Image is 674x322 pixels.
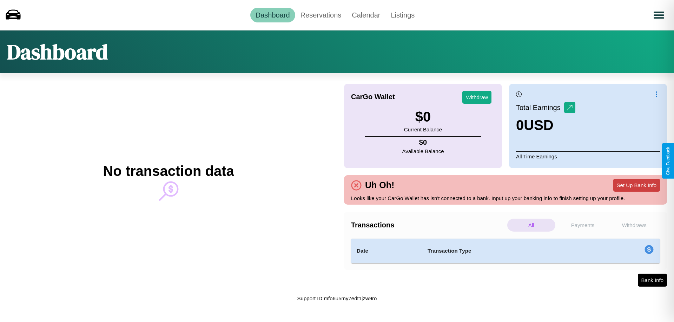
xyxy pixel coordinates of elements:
h2: No transaction data [103,163,234,179]
p: Available Balance [402,146,444,156]
button: Withdraw [462,91,491,104]
table: simple table [351,239,660,263]
p: All [507,219,555,232]
a: Listings [385,8,420,22]
h4: Transaction Type [428,247,587,255]
h1: Dashboard [7,37,108,66]
button: Open menu [649,5,669,25]
a: Calendar [346,8,385,22]
a: Dashboard [250,8,295,22]
button: Set Up Bank Info [613,179,660,192]
h4: Transactions [351,221,505,229]
p: Support ID: mfo6u5my7edt1jzw9ro [297,294,377,303]
p: Payments [559,219,607,232]
p: All Time Earnings [516,151,660,161]
h4: CarGo Wallet [351,93,395,101]
p: Current Balance [404,125,442,134]
p: Withdraws [610,219,658,232]
div: Give Feedback [666,147,670,175]
h4: Date [357,247,416,255]
h4: $ 0 [402,138,444,146]
h3: 0 USD [516,117,575,133]
p: Total Earnings [516,101,564,114]
button: Bank Info [638,274,667,287]
h4: Uh Oh! [362,180,398,190]
p: Looks like your CarGo Wallet has isn't connected to a bank. Input up your banking info to finish ... [351,193,660,203]
h3: $ 0 [404,109,442,125]
a: Reservations [295,8,347,22]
